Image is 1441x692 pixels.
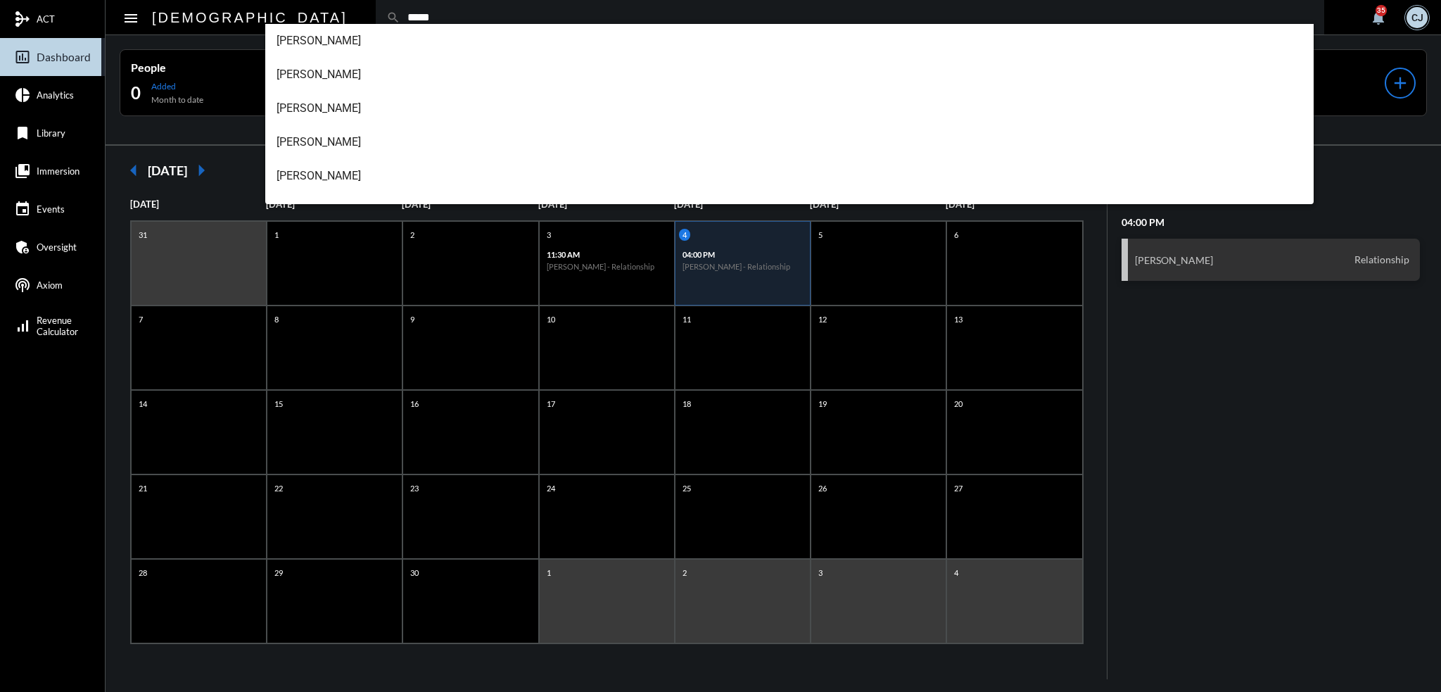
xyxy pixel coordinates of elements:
span: Analytics [37,89,74,101]
span: Library [37,127,65,139]
p: 18 [679,398,694,410]
p: 11 [679,313,694,325]
mat-icon: notifications [1370,9,1387,26]
span: [PERSON_NAME] [277,159,1303,193]
p: 31 [135,229,151,241]
p: 16 [407,398,422,410]
span: [PERSON_NAME] [277,58,1303,92]
p: 4 [951,567,962,579]
p: 4 [679,229,690,241]
span: Axiom [37,279,63,291]
p: Added [151,81,203,92]
p: 9 [407,313,418,325]
span: Events [37,203,65,215]
p: 30 [407,567,422,579]
p: 6 [951,229,962,241]
h3: [PERSON_NAME] [1135,254,1213,266]
mat-icon: Side nav toggle icon [122,10,139,27]
p: 1 [543,567,554,579]
div: 35 [1376,5,1387,16]
p: 29 [271,567,286,579]
p: 26 [815,482,830,494]
button: Toggle sidenav [117,4,145,32]
mat-icon: arrow_right [187,156,215,184]
h2: 0 [131,82,141,104]
mat-icon: collections_bookmark [14,163,31,180]
p: 3 [815,567,826,579]
p: [DATE] [130,199,266,210]
p: 5 [815,229,826,241]
span: [PERSON_NAME] [277,125,1303,159]
p: People [131,61,394,74]
p: 10 [543,313,559,325]
span: Immersion [37,165,80,177]
mat-icon: signal_cellular_alt [14,317,31,334]
mat-icon: search [386,11,400,25]
h6: [PERSON_NAME] - Relationship [547,262,667,271]
mat-icon: arrow_left [120,156,148,184]
p: Month to date [151,94,203,105]
span: [PERSON_NAME] [277,24,1303,58]
h6: [PERSON_NAME] - Relationship [683,262,803,271]
p: 04:00 PM [683,250,803,259]
p: 8 [271,313,282,325]
div: CJ [1407,7,1428,28]
mat-icon: podcasts [14,277,31,294]
span: Relationship [1351,253,1413,266]
p: 2 [407,229,418,241]
p: 19 [815,398,830,410]
span: Revenue Calculator [37,315,78,337]
p: 11:30 AM [547,250,667,259]
p: 22 [271,482,286,494]
p: 17 [543,398,559,410]
p: 1 [271,229,282,241]
mat-icon: pie_chart [14,87,31,103]
span: [PERSON_NAME] [277,92,1303,125]
mat-icon: event [14,201,31,218]
p: 27 [951,482,966,494]
span: ACT [37,13,55,25]
p: 2 [679,567,690,579]
mat-icon: mediation [14,11,31,27]
p: 13 [951,313,966,325]
p: 14 [135,398,151,410]
p: 12 [815,313,830,325]
p: 28 [135,567,151,579]
h2: [DEMOGRAPHIC_DATA] [152,6,348,29]
p: 21 [135,482,151,494]
p: 7 [135,313,146,325]
p: 3 [543,229,554,241]
p: 23 [407,482,422,494]
mat-icon: add [1390,73,1410,93]
p: 20 [951,398,966,410]
p: 15 [271,398,286,410]
span: Oversight [37,241,77,253]
mat-icon: insert_chart_outlined [14,49,31,65]
mat-icon: bookmark [14,125,31,141]
span: [PERSON_NAME] [277,193,1303,227]
span: Dashboard [37,51,91,63]
h2: [DATE] [148,163,187,178]
p: 24 [543,482,559,494]
h2: 04:00 PM [1122,216,1421,228]
p: 25 [679,482,694,494]
mat-icon: admin_panel_settings [14,239,31,256]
